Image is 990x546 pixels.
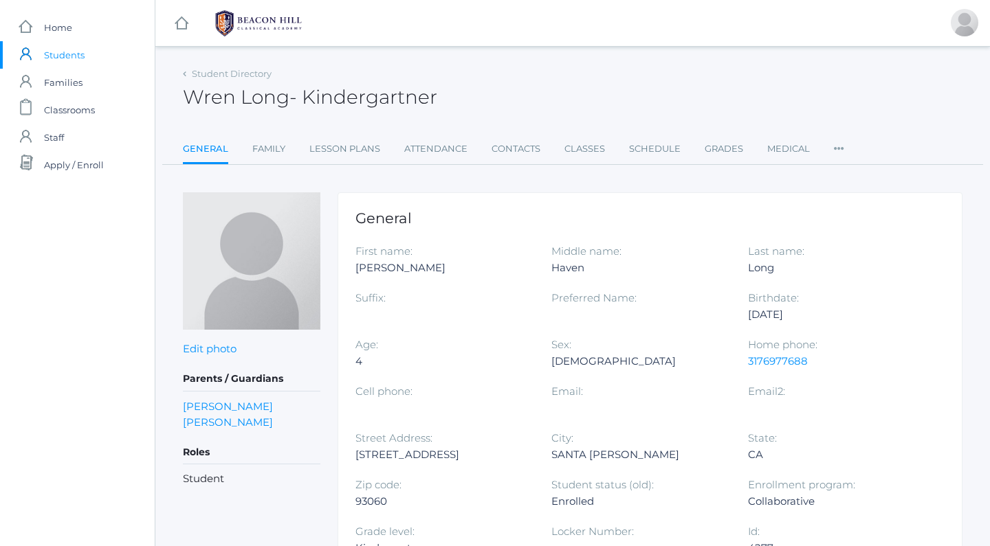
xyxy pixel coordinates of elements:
[551,338,571,351] label: Sex:
[355,478,401,491] label: Zip code:
[183,135,228,165] a: General
[551,446,727,463] div: SANTA [PERSON_NAME]
[551,385,583,398] label: Email:
[951,9,978,36] div: Stephen Long
[44,96,95,124] span: Classrooms
[183,441,320,464] h5: Roles
[183,471,320,487] li: Student
[748,493,923,510] div: Collaborative
[44,151,104,179] span: Apply / Enroll
[355,244,412,258] label: First name:
[355,291,386,304] label: Suffix:
[748,291,799,304] label: Birthdate:
[748,354,808,367] a: 3176977688
[551,525,634,538] label: Locker Number:
[309,135,380,163] a: Lesson Plans
[551,244,621,258] label: Middle name:
[748,525,760,538] label: Id:
[355,431,432,444] label: Street Address:
[44,41,85,69] span: Students
[44,124,64,151] span: Staff
[748,306,923,323] div: [DATE]
[183,414,273,430] a: [PERSON_NAME]
[355,338,378,351] label: Age:
[748,478,855,491] label: Enrollment program:
[192,68,272,79] a: Student Directory
[44,69,82,96] span: Families
[767,135,810,163] a: Medical
[44,14,72,41] span: Home
[404,135,467,163] a: Attendance
[551,431,573,444] label: City:
[748,244,804,258] label: Last name:
[355,260,531,276] div: [PERSON_NAME]
[551,353,727,369] div: [DEMOGRAPHIC_DATA]
[183,342,236,355] a: Edit photo
[551,493,727,510] div: Enrolled
[748,385,785,398] label: Email2:
[748,446,923,463] div: CA
[629,135,681,163] a: Schedule
[355,353,531,369] div: 4
[564,135,605,163] a: Classes
[183,192,320,330] img: Wren Long
[183,367,320,391] h5: Parents / Guardians
[748,260,923,276] div: Long
[551,478,654,491] label: Student status (old):
[183,398,273,414] a: [PERSON_NAME]
[355,493,531,510] div: 93060
[355,385,412,398] label: Cell phone:
[492,135,540,163] a: Contacts
[748,431,777,444] label: State:
[289,85,437,109] span: - Kindergartner
[551,260,727,276] div: Haven
[355,525,415,538] label: Grade level:
[207,6,310,41] img: 1_BHCALogos-05.png
[252,135,285,163] a: Family
[705,135,743,163] a: Grades
[551,291,637,304] label: Preferred Name:
[355,446,531,463] div: [STREET_ADDRESS]
[183,87,437,108] h2: Wren Long
[355,210,945,226] h1: General
[748,338,817,351] label: Home phone:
